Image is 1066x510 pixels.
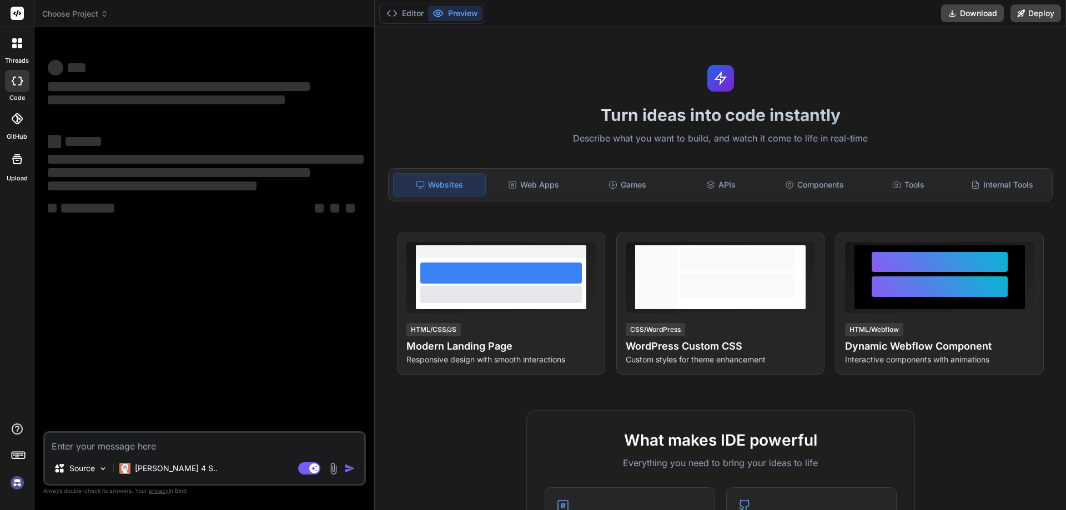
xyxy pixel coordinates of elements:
[675,173,767,196] div: APIs
[428,6,482,21] button: Preview
[956,173,1048,196] div: Internal Tools
[582,173,673,196] div: Games
[61,204,114,213] span: ‌
[48,60,63,75] span: ‌
[48,168,310,177] span: ‌
[48,204,57,213] span: ‌
[344,463,355,474] img: icon
[863,173,954,196] div: Tools
[48,181,257,190] span: ‌
[9,93,25,103] label: code
[545,456,897,469] p: Everything you need to bring your ideas to life
[48,82,310,91] span: ‌
[48,135,61,148] span: ‌
[5,56,29,65] label: threads
[845,323,903,336] div: HTML/Webflow
[7,174,28,183] label: Upload
[941,4,1004,22] button: Download
[327,462,340,475] img: attachment
[43,486,366,496] p: Always double-check its answers. Your in Bind
[119,463,130,474] img: Claude 4 Sonnet
[845,339,1034,354] h4: Dynamic Webflow Component
[488,173,580,196] div: Web Apps
[330,204,339,213] span: ‌
[66,137,101,146] span: ‌
[626,323,685,336] div: CSS/WordPress
[381,105,1059,125] h1: Turn ideas into code instantly
[48,95,285,104] span: ‌
[135,463,218,474] p: [PERSON_NAME] 4 S..
[406,323,461,336] div: HTML/CSS/JS
[48,155,364,164] span: ‌
[626,339,815,354] h4: WordPress Custom CSS
[98,464,108,473] img: Pick Models
[1010,4,1061,22] button: Deploy
[845,354,1034,365] p: Interactive components with animations
[42,8,108,19] span: Choose Project
[382,6,428,21] button: Editor
[393,173,486,196] div: Websites
[315,204,324,213] span: ‌
[7,132,27,142] label: GitHub
[769,173,861,196] div: Components
[346,204,355,213] span: ‌
[406,339,596,354] h4: Modern Landing Page
[406,354,596,365] p: Responsive design with smooth interactions
[545,428,897,452] h2: What makes IDE powerful
[381,132,1059,146] p: Describe what you want to build, and watch it come to life in real-time
[149,487,169,494] span: privacy
[69,463,95,474] p: Source
[8,473,27,492] img: signin
[68,63,86,72] span: ‌
[626,354,815,365] p: Custom styles for theme enhancement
